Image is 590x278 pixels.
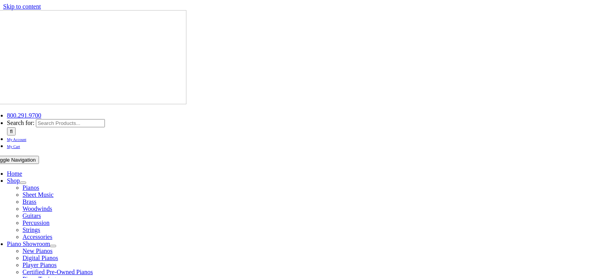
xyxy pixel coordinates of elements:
[7,135,27,142] a: My Account
[23,212,41,219] a: Guitars
[50,245,56,247] button: Open submenu of Piano Showroom
[7,137,27,142] span: My Account
[7,144,20,149] span: My Cart
[23,233,52,240] a: Accessories
[7,119,35,126] span: Search for:
[7,112,41,119] a: 800.291.9700
[7,177,20,184] a: Shop
[7,127,16,135] input: Search
[20,182,26,184] button: Open submenu of Shop
[7,143,20,149] a: My Cart
[23,205,52,212] a: Woodwinds
[7,241,50,247] a: Piano Showroom
[23,198,37,205] a: Brass
[23,269,93,275] a: Certified Pre-Owned Pianos
[23,262,57,268] a: Player Pianos
[36,119,105,127] input: Search Products...
[23,219,50,226] a: Percussion
[23,191,54,198] a: Sheet Music
[3,3,41,10] a: Skip to content
[7,170,22,177] a: Home
[23,255,58,261] a: Digital Pianos
[23,226,40,233] a: Strings
[23,248,53,254] a: New Pianos
[23,184,39,191] a: Pianos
